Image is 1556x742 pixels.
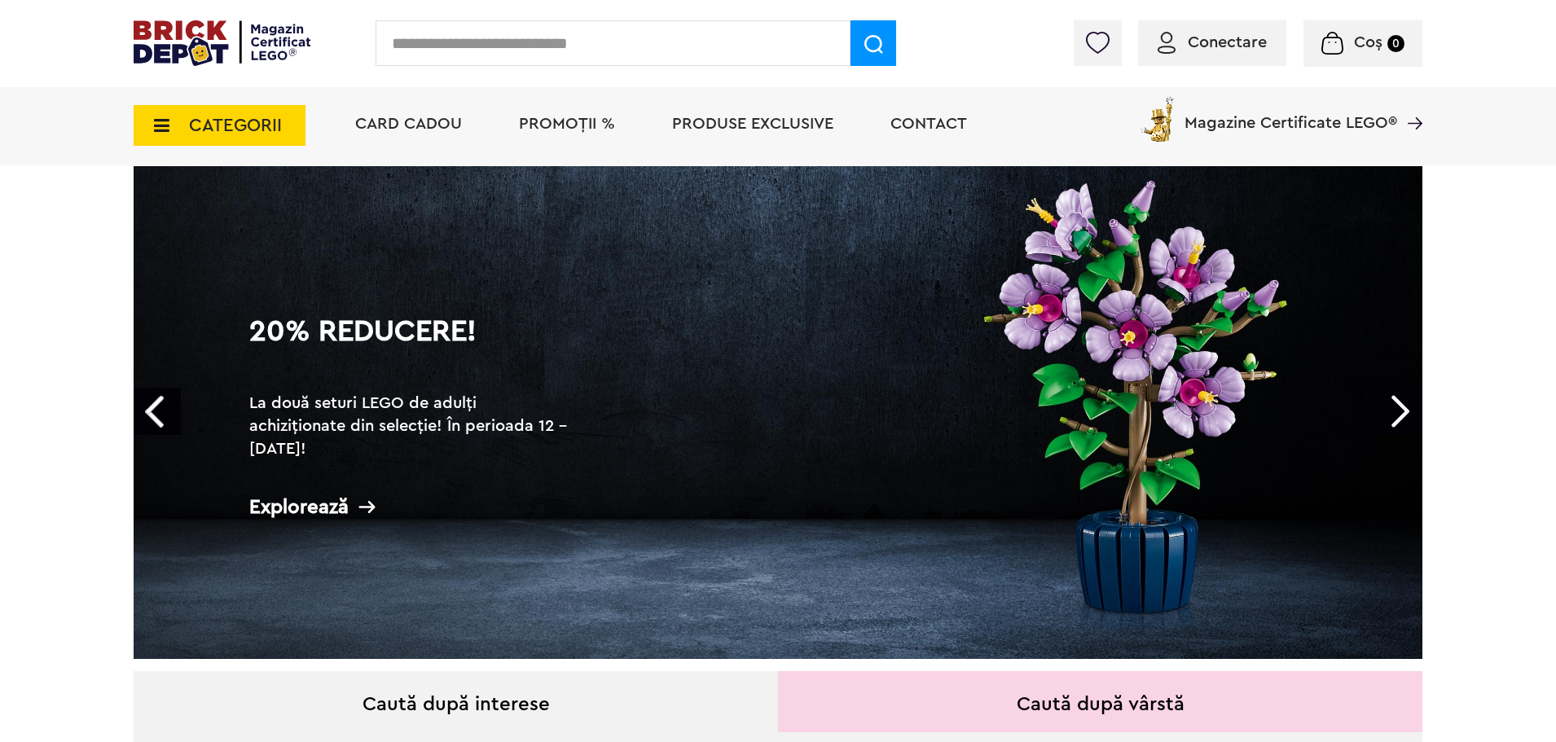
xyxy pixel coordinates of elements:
a: PROMOȚII % [519,116,615,132]
a: Prev [134,388,181,435]
a: Conectare [1158,34,1267,50]
small: 0 [1387,35,1404,52]
h1: 20% Reducere! [249,317,575,375]
span: Conectare [1188,34,1267,50]
span: CATEGORII [189,116,282,134]
div: Caută după vârstă [778,671,1422,732]
a: 20% Reducere!La două seturi LEGO de adulți achiziționate din selecție! În perioada 12 - [DATE]!Ex... [134,166,1422,659]
div: Caută după interese [134,671,778,732]
a: Produse exclusive [672,116,833,132]
div: Explorează [249,497,575,517]
a: Card Cadou [355,116,462,132]
span: Magazine Certificate LEGO® [1185,94,1397,131]
a: Contact [890,116,967,132]
a: Magazine Certificate LEGO® [1397,94,1422,110]
span: Coș [1354,34,1382,50]
a: Next [1375,388,1422,435]
h2: La două seturi LEGO de adulți achiziționate din selecție! În perioada 12 - [DATE]! [249,392,575,460]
